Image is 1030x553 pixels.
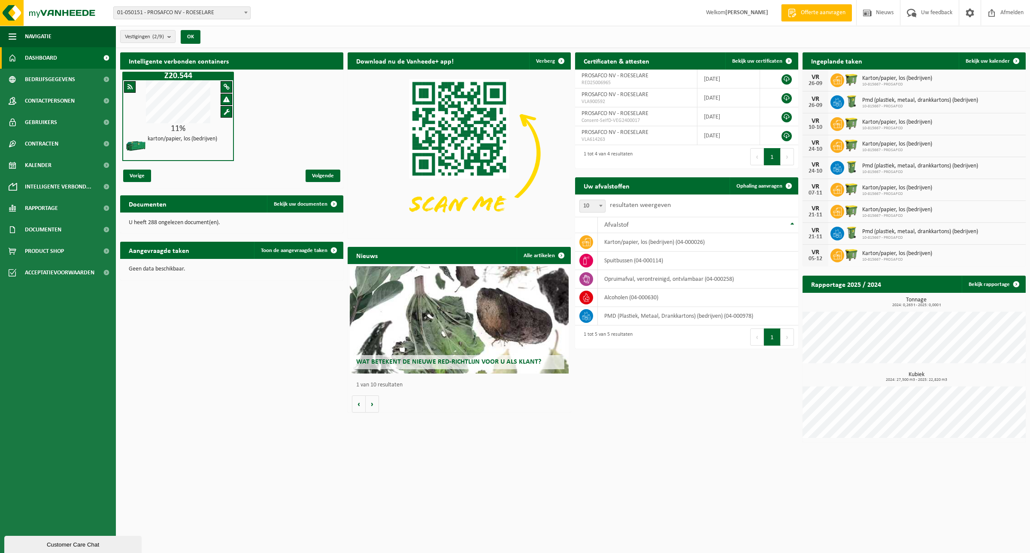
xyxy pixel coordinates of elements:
img: WB-0240-HPE-GN-51 [844,225,859,240]
h2: Rapportage 2025 / 2024 [803,276,890,292]
span: Volgende [306,170,340,182]
span: Ophaling aanvragen [736,183,782,189]
img: Download de VHEPlus App [348,70,571,237]
a: Toon de aangevraagde taken [254,242,342,259]
h1: Z20.544 [124,72,232,80]
button: 1 [764,148,781,165]
span: 10-815667 - PROSAFCO [862,104,978,109]
a: Bekijk uw certificaten [725,52,797,70]
p: 1 van 10 resultaten [356,382,566,388]
span: VLA900592 [582,98,691,105]
span: Vorige [123,170,151,182]
h2: Documenten [120,195,175,212]
img: WB-1100-HPE-GN-51 [844,138,859,152]
span: Karton/papier, los (bedrijven) [862,250,932,257]
p: Geen data beschikbaar. [129,266,335,272]
h2: Uw afvalstoffen [575,177,638,194]
div: 26-09 [807,103,824,109]
span: RED25006965 [582,79,691,86]
span: Contactpersonen [25,90,75,112]
span: 10-815667 - PROSAFCO [862,170,978,175]
span: Karton/papier, los (bedrijven) [862,185,932,191]
h3: Tonnage [807,297,1026,307]
span: Consent-SelfD-VEG2400017 [582,117,691,124]
div: 11% [123,125,233,133]
count: (2/9) [152,34,164,39]
span: 01-050151 - PROSAFCO NV - ROESELARE [113,6,251,19]
button: OK [181,30,200,44]
button: Vestigingen(2/9) [120,30,176,43]
div: 07-11 [807,190,824,196]
td: [DATE] [697,126,760,145]
span: Bekijk uw certificaten [732,58,782,64]
span: 2024: 27,500 m3 - 2025: 22,820 m3 [807,378,1026,382]
div: 21-11 [807,212,824,218]
td: karton/papier, los (bedrijven) (04-000026) [598,233,798,252]
div: VR [807,74,824,81]
a: Ophaling aanvragen [730,177,797,194]
div: 26-09 [807,81,824,87]
img: WB-1100-HPE-GN-51 [844,182,859,196]
a: Bekijk uw kalender [959,52,1025,70]
span: 01-050151 - PROSAFCO NV - ROESELARE [114,7,250,19]
span: Verberg [536,58,555,64]
span: 10 [579,200,606,213]
h2: Certificaten & attesten [575,52,658,69]
td: [DATE] [697,107,760,126]
span: 2024: 0,263 t - 2025: 0,000 t [807,303,1026,307]
td: [DATE] [697,88,760,107]
span: Dashboard [25,47,57,69]
a: Wat betekent de nieuwe RED-richtlijn voor u als klant? [350,266,569,374]
h2: Aangevraagde taken [120,242,198,258]
img: WB-1100-HPE-GN-51 [844,204,859,218]
span: Pmd (plastiek, metaal, drankkartons) (bedrijven) [862,228,978,235]
div: 10-10 [807,125,824,131]
td: opruimafval, verontreinigd, ontvlambaar (04-000258) [598,270,798,289]
h3: Kubiek [807,372,1026,382]
div: VR [807,205,824,212]
img: WB-1100-HPE-GN-51 [844,247,859,262]
td: PMD (Plastiek, Metaal, Drankkartons) (bedrijven) (04-000978) [598,307,798,325]
span: Acceptatievoorwaarden [25,262,94,283]
h2: Intelligente verbonden containers [120,52,343,69]
span: VLA614263 [582,136,691,143]
span: Offerte aanvragen [799,9,848,17]
span: Navigatie [25,26,51,47]
span: 10-815667 - PROSAFCO [862,82,932,87]
p: U heeft 288 ongelezen document(en). [129,220,335,226]
img: HK-XZ-20-GN-00 [125,135,147,157]
div: 05-12 [807,256,824,262]
strong: [PERSON_NAME] [725,9,768,16]
span: Product Shop [25,240,64,262]
span: Toon de aangevraagde taken [261,248,327,253]
span: 10-815667 - PROSAFCO [862,126,932,131]
span: Rapportage [25,197,58,219]
a: Alle artikelen [517,247,570,264]
button: 1 [764,328,781,346]
div: VR [807,161,824,168]
td: spuitbussen (04-000114) [598,252,798,270]
div: VR [807,249,824,256]
span: Contracten [25,133,58,155]
label: resultaten weergeven [610,202,671,209]
span: 10-815667 - PROSAFCO [862,257,932,262]
button: Vorige [352,395,366,413]
span: 10-815667 - PROSAFCO [862,235,978,240]
div: VR [807,183,824,190]
span: Vestigingen [125,30,164,43]
span: Pmd (plastiek, metaal, drankkartons) (bedrijven) [862,97,978,104]
span: Karton/papier, los (bedrijven) [862,141,932,148]
span: 10-815667 - PROSAFCO [862,213,932,219]
span: 10-815667 - PROSAFCO [862,191,932,197]
td: alcoholen (04-000630) [598,289,798,307]
a: Bekijk uw documenten [267,195,342,213]
h2: Ingeplande taken [803,52,871,69]
h2: Nieuws [348,247,386,264]
button: Previous [750,328,764,346]
div: VR [807,140,824,146]
a: Offerte aanvragen [781,4,852,21]
div: 24-10 [807,168,824,174]
div: 1 tot 5 van 5 resultaten [579,328,633,346]
td: [DATE] [697,70,760,88]
button: Volgende [366,395,379,413]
